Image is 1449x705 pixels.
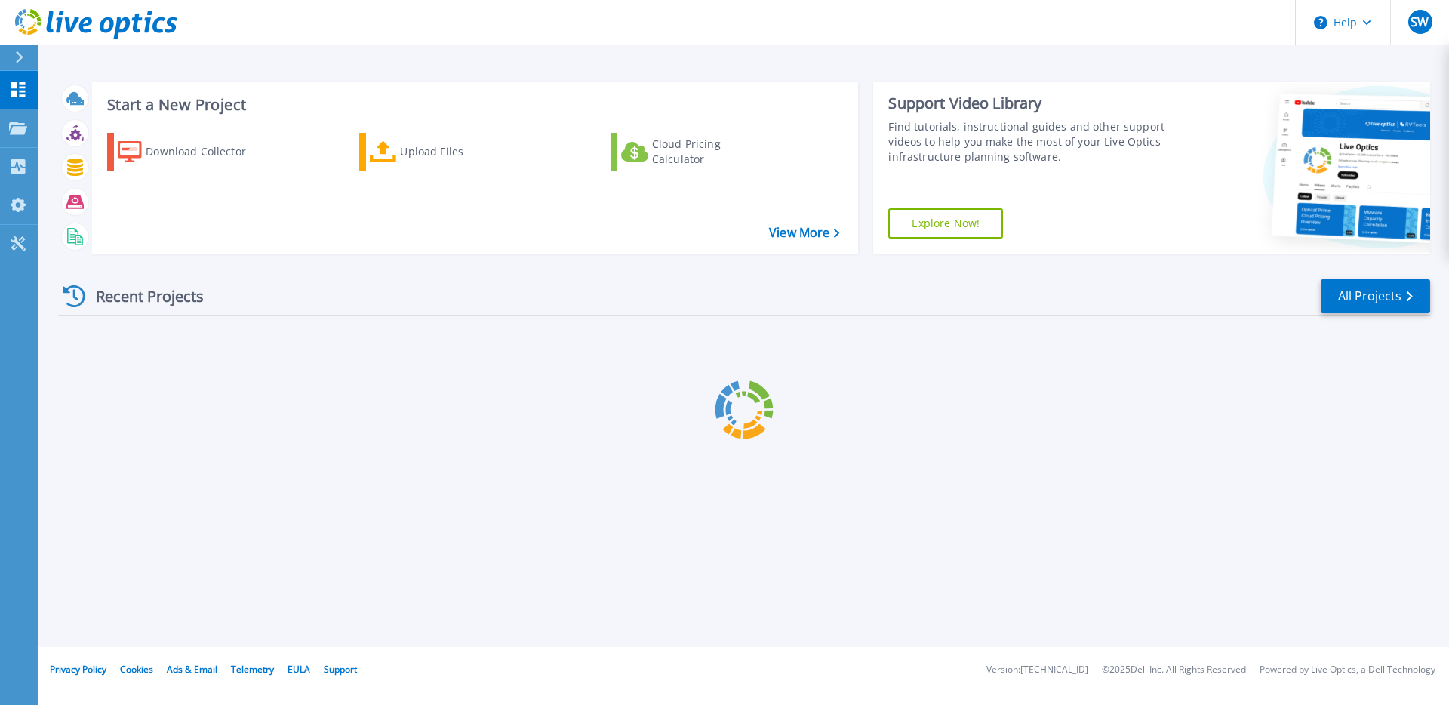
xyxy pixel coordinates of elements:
li: Version: [TECHNICAL_ID] [986,665,1088,675]
a: Telemetry [231,663,274,676]
div: Upload Files [400,137,521,167]
span: SW [1411,16,1429,28]
li: © 2025 Dell Inc. All Rights Reserved [1102,665,1246,675]
a: Download Collector [107,133,275,171]
a: Cloud Pricing Calculator [611,133,779,171]
h3: Start a New Project [107,97,839,113]
div: Support Video Library [888,94,1172,113]
div: Cloud Pricing Calculator [652,137,773,167]
li: Powered by Live Optics, a Dell Technology [1260,665,1435,675]
a: Ads & Email [167,663,217,676]
a: Explore Now! [888,208,1003,239]
a: All Projects [1321,279,1430,313]
a: Privacy Policy [50,663,106,676]
a: EULA [288,663,310,676]
a: Upload Files [359,133,528,171]
div: Download Collector [146,137,266,167]
a: View More [769,226,839,240]
div: Find tutorials, instructional guides and other support videos to help you make the most of your L... [888,119,1172,165]
a: Cookies [120,663,153,676]
a: Support [324,663,357,676]
div: Recent Projects [58,278,224,315]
